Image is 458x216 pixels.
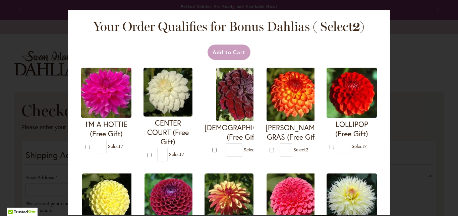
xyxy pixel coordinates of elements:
[144,68,192,117] img: CENTER COURT (Free Gift)
[244,146,259,153] span: Select
[352,143,366,149] span: Select
[327,120,377,138] h4: LOLLIPOP (Free Gift)
[306,146,308,153] span: 2
[293,146,308,153] span: Select
[216,68,270,121] img: VOODOO (Free Gift)
[181,151,184,157] span: 2
[144,118,192,146] h4: CENTER COURT (Free Gift)
[267,68,320,121] img: MARDY GRAS (Free Gift)
[5,192,24,211] iframe: Launch Accessibility Center
[120,143,123,149] span: 2
[169,151,184,157] span: Select
[327,68,377,118] img: LOLLIPOP (Free Gift)
[205,123,281,142] h4: [DEMOGRAPHIC_DATA] (Free Gift)
[88,18,370,34] h2: Your Order Qualifies for Bonus Dahlias ( Select )
[108,143,123,149] span: Select
[266,123,321,142] h4: [PERSON_NAME] GRAS (Free Gift)
[81,68,131,118] img: I'M A HOTTIE (Free Gift)
[364,143,366,149] span: 2
[81,120,131,138] h4: I'M A HOTTIE (Free Gift)
[353,19,360,34] span: 2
